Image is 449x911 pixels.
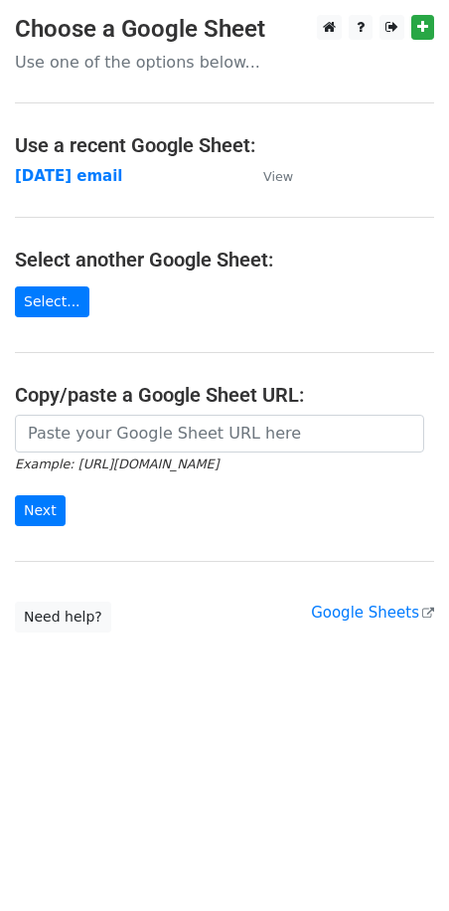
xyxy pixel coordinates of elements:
[350,816,449,911] iframe: Chat Widget
[311,604,434,622] a: Google Sheets
[15,456,219,471] small: Example: [URL][DOMAIN_NAME]
[15,52,434,73] p: Use one of the options below...
[263,169,293,184] small: View
[15,602,111,633] a: Need help?
[243,167,293,185] a: View
[15,15,434,44] h3: Choose a Google Sheet
[15,415,424,453] input: Paste your Google Sheet URL here
[15,383,434,407] h4: Copy/paste a Google Sheet URL:
[15,133,434,157] h4: Use a recent Google Sheet:
[15,286,89,317] a: Select...
[15,167,123,185] a: [DATE] email
[15,495,66,526] input: Next
[15,248,434,272] h4: Select another Google Sheet:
